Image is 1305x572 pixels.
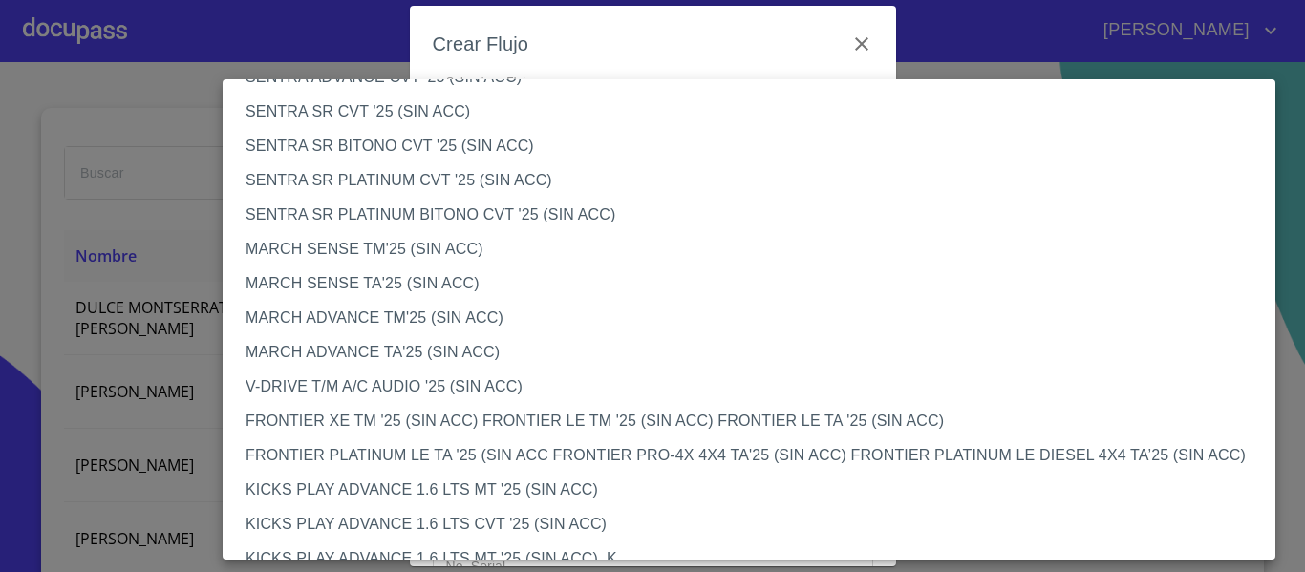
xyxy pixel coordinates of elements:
li: MARCH SENSE TM'25 (SIN ACC) [223,232,1290,266]
li: SENTRA SR BITONO CVT '25 (SIN ACC) [223,129,1290,163]
li: SENTRA SR PLATINUM BITONO CVT '25 (SIN ACC) [223,198,1290,232]
li: MARCH ADVANCE TM'25 (SIN ACC) [223,301,1290,335]
li: SENTRA SR CVT '25 (SIN ACC) [223,95,1290,129]
li: MARCH ADVANCE TA'25 (SIN ACC) [223,335,1290,370]
li: V-DRIVE T/M A/C AUDIO '25 (SIN ACC) [223,370,1290,404]
li: FRONTIER PLATINUM LE TA '25 (SIN ACC FRONTIER PRO-4X 4X4 TA'25 (SIN ACC) FRONTIER PLATINUM LE DIE... [223,438,1290,473]
li: SENTRA SR PLATINUM CVT '25 (SIN ACC) [223,163,1290,198]
li: FRONTIER XE TM '25 (SIN ACC) FRONTIER LE TM '25 (SIN ACC) FRONTIER LE TA '25 (SIN ACC) [223,404,1290,438]
li: KICKS PLAY ADVANCE 1.6 LTS CVT '25 (SIN ACC) [223,507,1290,541]
li: KICKS PLAY ADVANCE 1.6 LTS MT '25 (SIN ACC) [223,473,1290,507]
li: MARCH SENSE TA'25 (SIN ACC) [223,266,1290,301]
